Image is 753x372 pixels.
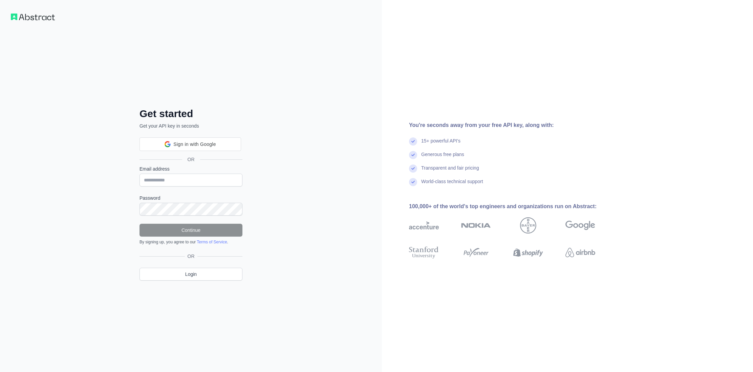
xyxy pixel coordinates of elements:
div: You're seconds away from your free API key, along with: [409,121,617,129]
span: Sign in with Google [173,141,216,148]
a: Login [139,268,242,281]
div: 15+ powerful API's [421,137,460,151]
img: shopify [513,245,543,260]
img: check mark [409,165,417,173]
span: OR [182,156,200,163]
img: Workflow [11,14,55,20]
img: airbnb [565,245,595,260]
img: accenture [409,217,439,234]
img: check mark [409,178,417,186]
img: google [565,217,595,234]
img: payoneer [461,245,491,260]
span: OR [185,253,197,260]
label: Email address [139,166,242,172]
img: stanford university [409,245,439,260]
div: By signing up, you agree to our . [139,239,242,245]
div: 100,000+ of the world's top engineers and organizations run on Abstract: [409,202,617,211]
div: Generous free plans [421,151,464,165]
div: World-class technical support [421,178,483,192]
button: Continue [139,224,242,237]
div: Sign in with Google [139,137,241,151]
img: bayer [520,217,536,234]
h2: Get started [139,108,242,120]
img: check mark [409,137,417,146]
div: Transparent and fair pricing [421,165,479,178]
img: check mark [409,151,417,159]
p: Get your API key in seconds [139,123,242,129]
label: Password [139,195,242,201]
a: Terms of Service [197,240,227,244]
img: nokia [461,217,491,234]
